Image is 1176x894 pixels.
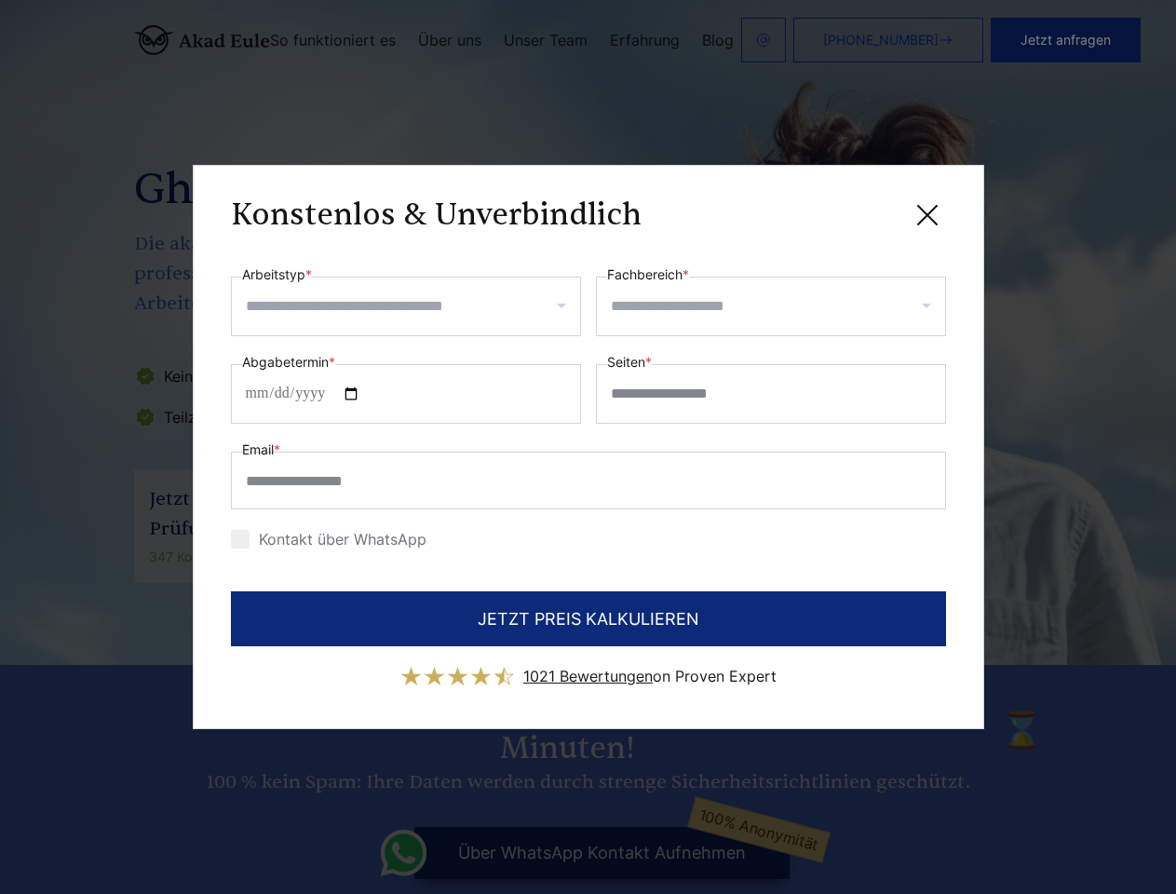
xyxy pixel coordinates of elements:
label: Arbeitstyp [242,264,312,286]
span: 1021 Bewertungen [523,667,653,685]
h3: Konstenlos & Unverbindlich [231,196,642,234]
label: Email [242,439,280,461]
label: Fachbereich [607,264,689,286]
label: Kontakt über WhatsApp [231,530,426,549]
label: Abgabetermin [242,351,335,373]
label: Seiten [607,351,652,373]
button: JETZT PREIS KALKULIEREN [231,591,946,646]
div: on Proven Expert [523,661,777,691]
